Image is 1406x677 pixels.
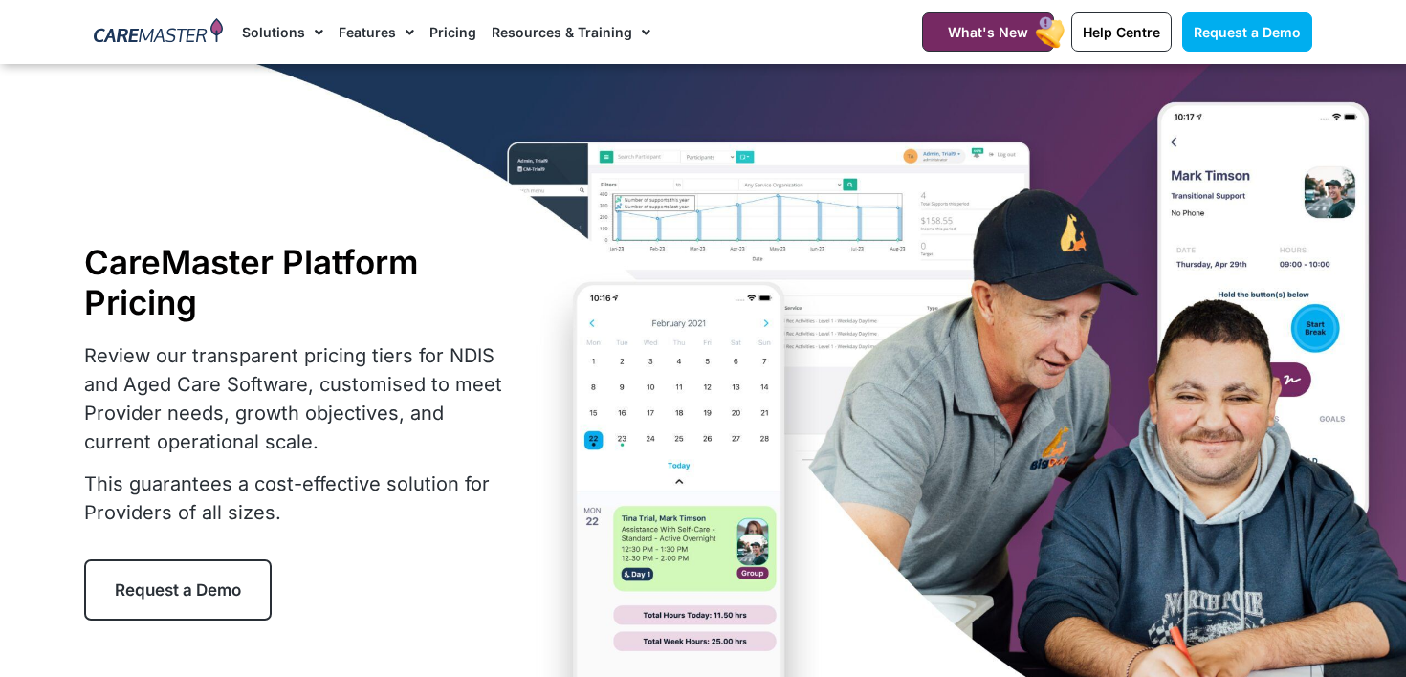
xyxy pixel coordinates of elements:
[84,242,515,322] h1: CareMaster Platform Pricing
[922,12,1054,52] a: What's New
[115,580,241,600] span: Request a Demo
[1083,24,1160,40] span: Help Centre
[84,470,515,527] p: This guarantees a cost-effective solution for Providers of all sizes.
[84,559,272,621] a: Request a Demo
[94,18,223,47] img: CareMaster Logo
[1071,12,1172,52] a: Help Centre
[948,24,1028,40] span: What's New
[1194,24,1301,40] span: Request a Demo
[1182,12,1312,52] a: Request a Demo
[84,341,515,456] p: Review our transparent pricing tiers for NDIS and Aged Care Software, customised to meet Provider...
